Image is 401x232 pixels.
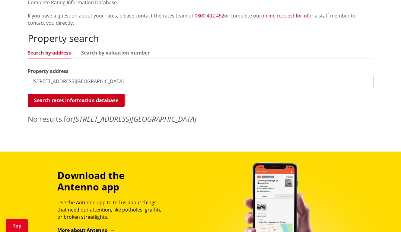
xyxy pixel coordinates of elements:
button: Search rates information database [28,94,125,107]
p: Use the Antenno app to tell us about things that need our attention, like potholes, graffiti, or ... [57,199,167,221]
p: No results for [28,114,374,124]
h3: Download the Antenno app [57,170,167,193]
a: 0800 492 452 [195,12,224,19]
p: If you have a question about your rates, please contact the rates team on or complete our for a s... [28,12,374,27]
label: Property address [28,67,68,75]
em: [STREET_ADDRESS][GEOGRAPHIC_DATA] [73,114,196,124]
input: e.g. Duke Street NGARUAWAHIA [28,75,374,88]
h2: Property search [28,33,374,44]
a: Top [6,219,28,232]
iframe: Messenger Launcher [373,207,395,228]
a: online request form [261,12,307,19]
a: Search by valuation number [81,50,150,55]
a: Search by address [28,50,71,55]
